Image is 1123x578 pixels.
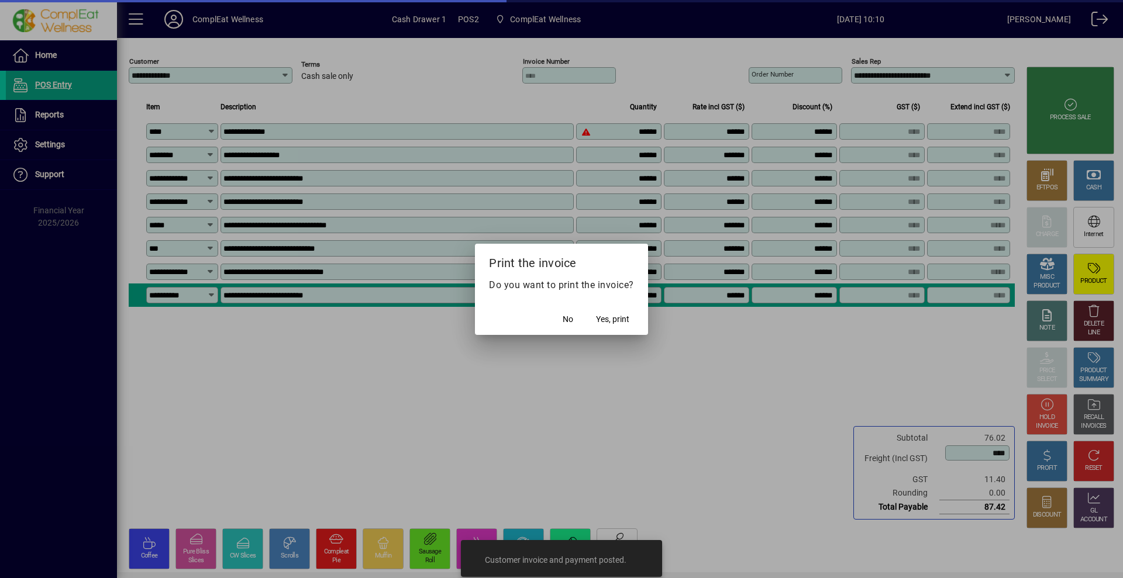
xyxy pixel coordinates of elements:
span: Yes, print [596,313,629,326]
button: No [549,309,587,330]
span: No [563,313,573,326]
p: Do you want to print the invoice? [489,278,634,292]
button: Yes, print [591,309,634,330]
h2: Print the invoice [475,244,648,278]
